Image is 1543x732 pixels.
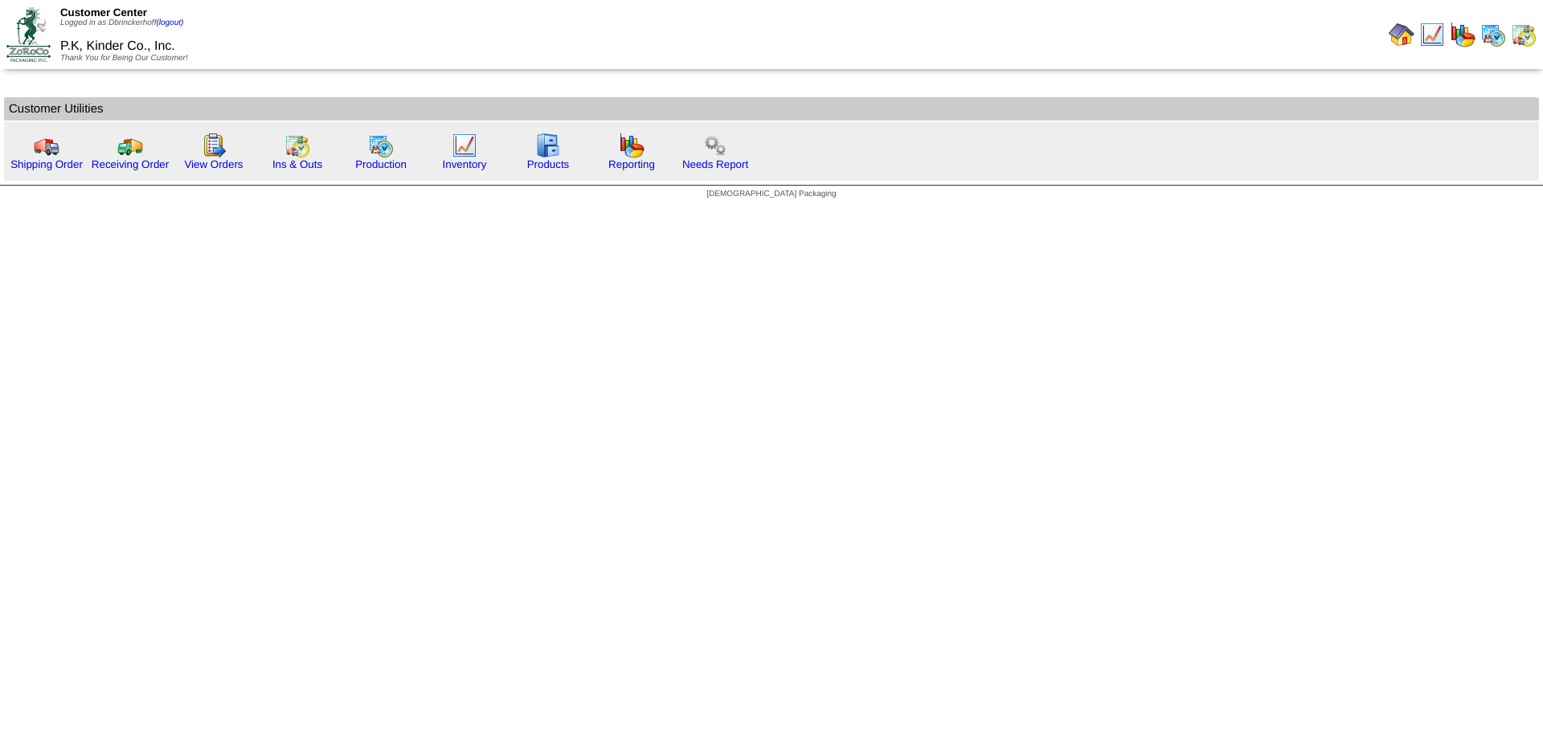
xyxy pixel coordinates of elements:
a: Shipping Order [10,158,83,170]
img: workflow.png [702,133,728,158]
img: calendarinout.gif [1511,22,1537,47]
span: P.K, Kinder Co., Inc. [60,39,175,53]
img: calendarprod.gif [1480,22,1506,47]
img: calendarinout.gif [284,133,310,158]
a: Inventory [443,158,487,170]
a: (logout) [156,18,183,27]
img: graph.gif [1450,22,1475,47]
a: Receiving Order [92,158,169,170]
span: [DEMOGRAPHIC_DATA] Packaging [706,190,836,198]
img: line_graph.gif [1419,22,1445,47]
span: Customer Center [60,6,147,18]
a: Reporting [608,158,655,170]
td: Customer Utilities [4,97,1539,121]
img: truck.gif [34,133,59,158]
img: truck2.gif [117,133,143,158]
img: line_graph.gif [452,133,477,158]
span: Thank You for Being Our Customer! [60,54,188,63]
a: Needs Report [682,158,748,170]
img: cabinet.gif [535,133,561,158]
img: workorder.gif [201,133,227,158]
img: ZoRoCo_Logo(Green%26Foil)%20jpg.webp [6,7,51,61]
img: calendarprod.gif [368,133,394,158]
span: Logged in as Dbrinckerhoff [60,18,183,27]
a: Production [355,158,407,170]
a: Products [527,158,570,170]
img: graph.gif [619,133,645,158]
a: View Orders [184,158,243,170]
a: Ins & Outs [272,158,322,170]
img: home.gif [1389,22,1414,47]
